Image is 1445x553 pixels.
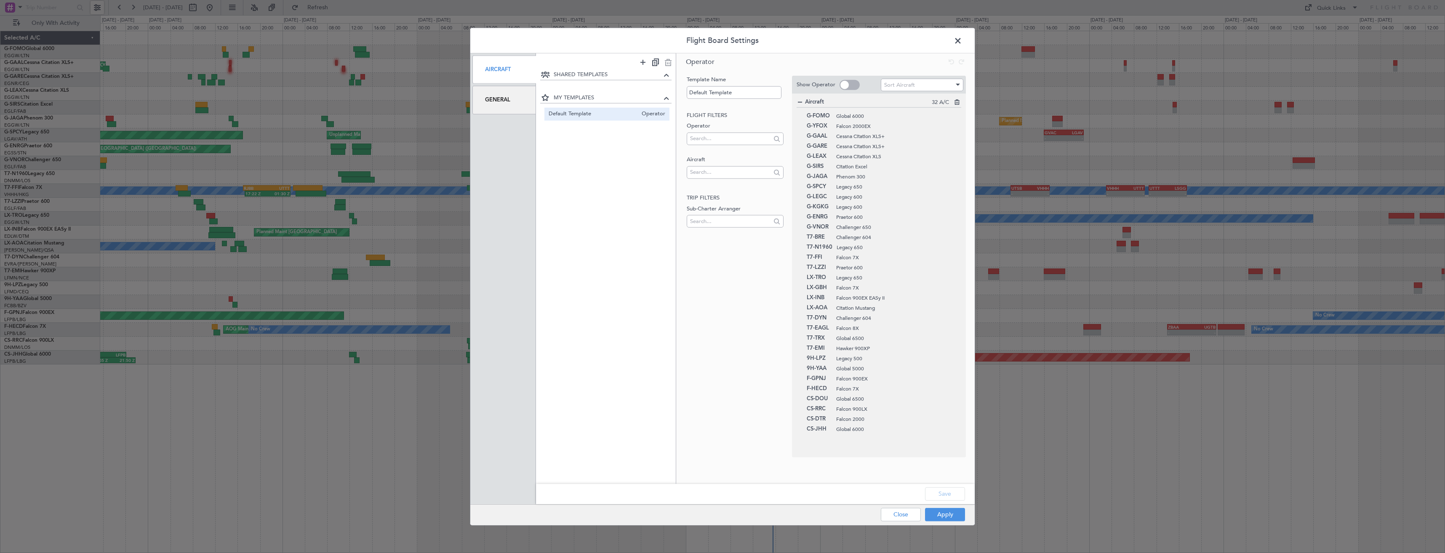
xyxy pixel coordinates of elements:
span: T7-BRE [807,232,832,242]
span: G-GAAL [807,131,832,141]
span: Cessna Citation XLS+ [836,143,953,150]
span: LX-TRO [807,273,832,283]
span: Citation Excel [836,163,953,170]
input: Search... [690,132,770,145]
span: Global 6500 [836,395,953,403]
input: Search... [690,215,770,227]
span: T7-LZZI [807,263,832,273]
span: CS-JHH [807,424,832,434]
span: Challenger 604 [836,314,953,322]
span: G-ENRG [807,212,832,222]
span: Legacy 650 [836,183,953,191]
label: Aircraft [687,156,783,164]
span: Operator [637,109,665,118]
span: Falcon 2000EX [836,122,953,130]
span: Default Template [549,109,638,118]
header: Flight Board Settings [470,28,975,53]
span: CS-RRC [807,404,832,414]
span: Aircraft [805,98,932,106]
span: G-KGKG [807,202,832,212]
span: F-GPNJ [807,374,832,384]
span: T7-N1960 [807,242,832,253]
span: T7-TRX [807,333,832,343]
h2: Trip filters [687,194,783,202]
span: T7-EMI [807,343,832,354]
span: 32 A/C [932,98,949,107]
span: Falcon 900LX [836,405,953,413]
span: Challenger 650 [836,223,953,231]
span: G-SPCY [807,182,832,192]
span: Falcon 900EX EASy II [836,294,953,302]
span: G-LEAX [807,152,832,162]
label: Operator [687,122,783,130]
div: General [472,86,536,114]
span: Falcon 900EX [836,375,953,383]
span: Praetor 600 [836,264,953,271]
span: LX-GBH [807,283,832,293]
span: SHARED TEMPLATES [554,71,662,79]
span: Falcon 7X [836,284,953,292]
span: 9H-LPZ [807,354,832,364]
span: Falcon 7X [836,254,953,261]
span: G-VNOR [807,222,832,232]
label: Sub-Charter Arranger [687,205,783,213]
span: Falcon 7X [836,385,953,393]
span: G-FOMO [807,111,832,121]
span: Global 5000 [836,365,953,372]
span: F-HECD [807,384,832,394]
span: Legacy 650 [836,274,953,282]
span: G-JAGA [807,172,832,182]
span: G-YFOX [807,121,832,131]
span: Operator [686,57,715,66]
span: Cessna Citation XLS+ [836,133,953,140]
span: Global 6500 [836,335,953,342]
span: LX-AOA [807,303,832,313]
span: Global 6000 [836,425,953,433]
span: Praetor 600 [836,213,953,221]
span: T7-DYN [807,313,832,323]
span: CS-DOU [807,394,832,404]
span: T7-FFI [807,253,832,263]
span: MY TEMPLATES [554,93,662,102]
span: Legacy 500 [836,355,953,362]
span: Legacy 600 [836,203,953,211]
button: Close [881,508,921,521]
span: G-SIRS [807,162,832,172]
label: Template Name [687,76,783,84]
span: Legacy 650 [837,244,953,251]
span: Legacy 600 [836,193,953,201]
span: Citation Mustang [836,304,953,312]
span: Falcon 8X [836,324,953,332]
div: Aircraft [472,56,536,84]
span: Hawker 900XP [836,345,953,352]
span: Falcon 2000 [836,415,953,423]
span: Challenger 604 [836,234,953,241]
span: CS-DTR [807,414,832,424]
input: Search... [690,166,770,178]
span: T7-EAGL [807,323,832,333]
span: Sort Aircraft [884,81,915,89]
span: 9H-YAA [807,364,832,374]
span: LX-INB [807,293,832,303]
button: Apply [925,508,965,521]
span: G-GARE [807,141,832,152]
span: Cessna Citation XLS [836,153,953,160]
span: Global 6000 [836,112,953,120]
h2: Flight filters [687,111,783,120]
span: G-LEGC [807,192,832,202]
span: Phenom 300 [836,173,953,181]
label: Show Operator [797,81,835,89]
